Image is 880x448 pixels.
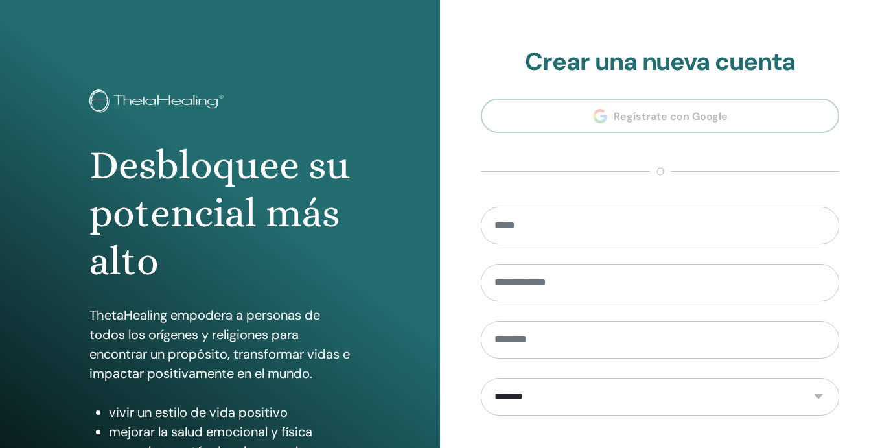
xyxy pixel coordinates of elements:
li: vivir un estilo de vida positivo [109,403,351,422]
p: ThetaHealing empodera a personas de todos los orígenes y religiones para encontrar un propósito, ... [89,305,351,383]
li: mejorar la salud emocional y física [109,422,351,442]
h2: Crear una nueva cuenta [481,47,839,77]
span: o [650,164,671,180]
h1: Desbloquee su potencial más alto [89,141,351,286]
